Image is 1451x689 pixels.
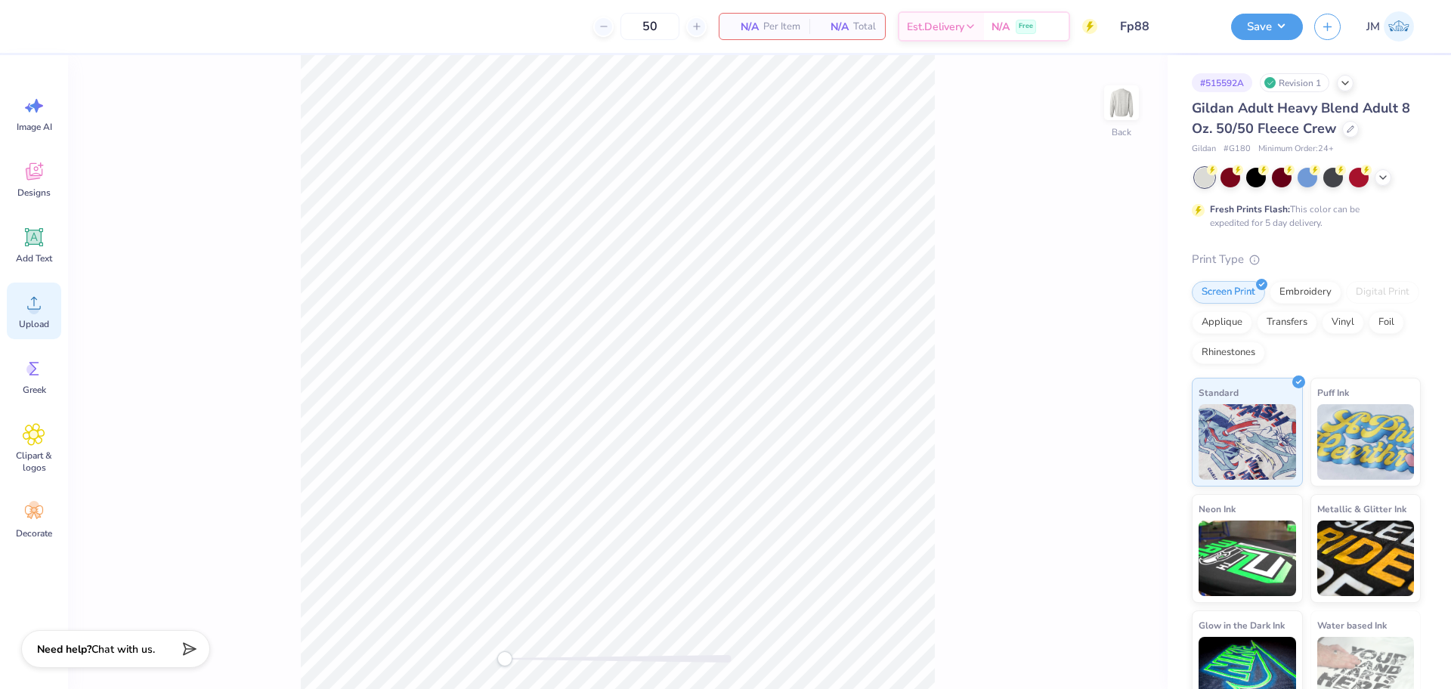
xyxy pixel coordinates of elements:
img: Puff Ink [1317,404,1415,480]
input: – – [620,13,679,40]
span: Neon Ink [1199,501,1236,517]
span: # G180 [1224,143,1251,156]
span: Per Item [763,19,800,35]
span: Greek [23,384,46,396]
button: Save [1231,14,1303,40]
span: Minimum Order: 24 + [1258,143,1334,156]
img: Metallic & Glitter Ink [1317,521,1415,596]
div: Screen Print [1192,281,1265,304]
div: Back [1112,125,1131,139]
div: Digital Print [1346,281,1419,304]
span: Upload [19,318,49,330]
span: N/A [992,19,1010,35]
span: N/A [729,19,759,35]
div: Embroidery [1270,281,1341,304]
strong: Fresh Prints Flash: [1210,203,1290,215]
span: Chat with us. [91,642,155,657]
div: Vinyl [1322,311,1364,334]
div: Accessibility label [497,651,512,666]
span: JM [1366,18,1380,36]
input: Untitled Design [1109,11,1220,42]
span: Free [1019,21,1033,32]
span: Image AI [17,121,52,133]
div: # 515592A [1192,73,1252,92]
span: Designs [17,187,51,199]
span: N/A [818,19,849,35]
span: Clipart & logos [9,450,59,474]
div: Rhinestones [1192,341,1265,364]
div: Transfers [1257,311,1317,334]
img: John Michael Binayas [1384,11,1414,42]
span: Decorate [16,527,52,539]
span: Add Text [16,252,52,264]
strong: Need help? [37,642,91,657]
span: Gildan [1192,143,1216,156]
div: This color can be expedited for 5 day delivery. [1210,202,1396,230]
img: Standard [1199,404,1296,480]
a: JM [1360,11,1421,42]
span: Water based Ink [1317,617,1387,633]
span: Est. Delivery [907,19,964,35]
div: Print Type [1192,251,1421,268]
div: Applique [1192,311,1252,334]
div: Foil [1369,311,1404,334]
img: Back [1106,88,1137,118]
span: Metallic & Glitter Ink [1317,501,1406,517]
img: Neon Ink [1199,521,1296,596]
span: Glow in the Dark Ink [1199,617,1285,633]
span: Total [853,19,876,35]
span: Standard [1199,385,1239,400]
div: Revision 1 [1260,73,1329,92]
span: Puff Ink [1317,385,1349,400]
span: Gildan Adult Heavy Blend Adult 8 Oz. 50/50 Fleece Crew [1192,99,1410,137]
